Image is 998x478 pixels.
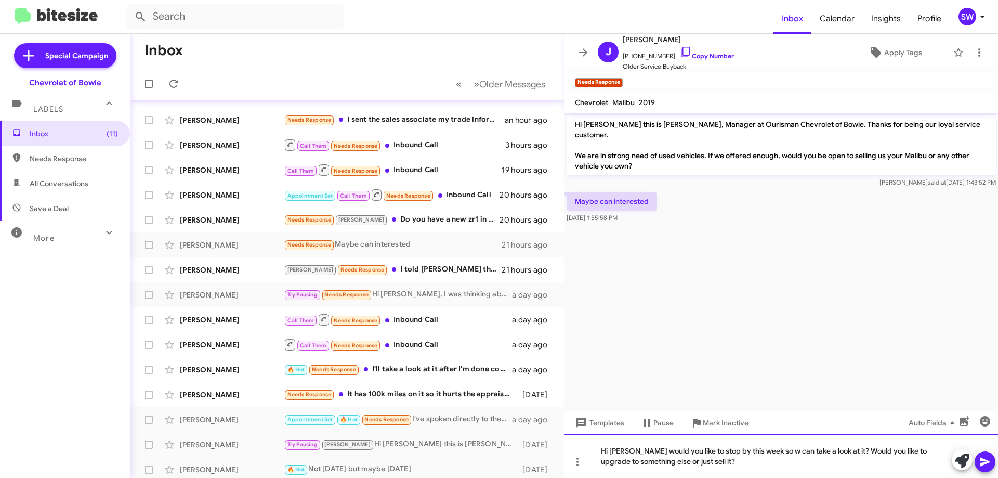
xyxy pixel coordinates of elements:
[863,4,909,34] a: Insights
[606,44,611,60] span: J
[300,342,327,349] span: Call Them
[180,265,284,275] div: [PERSON_NAME]
[287,366,305,373] span: 🔥 Hot
[300,143,327,149] span: Call Them
[287,266,334,273] span: [PERSON_NAME]
[653,414,674,432] span: Pause
[505,115,556,125] div: an hour ago
[284,289,512,301] div: Hi [PERSON_NAME], I was thinking about upgrading at year end. If I decide to do so, I will let yo...
[928,178,946,186] span: said at
[517,390,556,400] div: [DATE]
[633,414,682,432] button: Pause
[287,216,332,223] span: Needs Response
[324,441,371,448] span: [PERSON_NAME]
[180,240,284,250] div: [PERSON_NAME]
[450,73,551,95] nav: Page navigation example
[284,414,512,425] div: I've spoken directly to the sales person and we've set up a time [DATE] for me to look at the veh...
[284,338,512,351] div: Inbound Call
[145,42,183,59] h1: Inbox
[512,365,556,375] div: a day ago
[180,140,284,150] div: [PERSON_NAME]
[517,440,556,450] div: [DATE]
[340,192,367,199] span: Call Them
[450,73,468,95] button: Previous
[512,290,556,300] div: a day ago
[623,46,734,61] span: [PHONE_NUMBER]
[287,192,333,199] span: Appointment Set
[502,265,556,275] div: 21 hours ago
[180,315,284,325] div: [PERSON_NAME]
[567,115,996,175] p: Hi [PERSON_NAME] this is [PERSON_NAME], Manager at Ourisman Chevrolet of Bowie. Thanks for being ...
[180,340,284,350] div: [PERSON_NAME]
[842,43,948,62] button: Apply Tags
[505,140,556,150] div: 3 hours ago
[180,290,284,300] div: [PERSON_NAME]
[575,98,608,107] span: Chevrolet
[180,390,284,400] div: [PERSON_NAME]
[30,178,88,189] span: All Conversations
[811,4,863,34] a: Calendar
[30,203,69,214] span: Save a Deal
[284,214,500,226] div: Do you have a new zr1 in stock?
[958,8,976,25] div: SW
[33,105,63,114] span: Labels
[180,440,284,450] div: [PERSON_NAME]
[33,234,55,243] span: More
[287,241,332,248] span: Needs Response
[284,438,517,450] div: Hi [PERSON_NAME] this is [PERSON_NAME] at Ourisman Chevrolet of [PERSON_NAME]. Just wanted to fol...
[909,414,958,432] span: Auto Fields
[879,178,996,186] span: [PERSON_NAME] [DATE] 1:43:52 PM
[287,167,314,174] span: Call Them
[126,4,344,29] input: Search
[575,78,623,87] small: Needs Response
[900,414,967,432] button: Auto Fields
[512,315,556,325] div: a day ago
[312,366,356,373] span: Needs Response
[512,415,556,425] div: a day ago
[334,342,378,349] span: Needs Response
[180,365,284,375] div: [PERSON_NAME]
[773,4,811,34] span: Inbox
[467,73,551,95] button: Next
[639,98,655,107] span: 2019
[14,43,116,68] a: Special Campaign
[284,389,517,401] div: It has 100k miles on it so it hurts the appraisal a bit last I checked it was about 10k and I owe...
[287,117,332,123] span: Needs Response
[456,77,462,91] span: «
[340,266,385,273] span: Needs Response
[500,190,556,200] div: 20 hours ago
[703,414,748,432] span: Mark Inactive
[180,190,284,200] div: [PERSON_NAME]
[573,414,624,432] span: Templates
[950,8,987,25] button: SW
[334,317,378,324] span: Needs Response
[284,264,502,276] div: I told [PERSON_NAME] that I have $48.000 and my truck that they said was $6000 I would like to ge...
[884,43,922,62] span: Apply Tags
[324,291,369,298] span: Needs Response
[29,77,101,88] div: Chevrolet of Bowie
[284,163,502,176] div: Inbound Call
[909,4,950,34] span: Profile
[623,33,734,46] span: [PERSON_NAME]
[479,79,545,90] span: Older Messages
[284,463,517,475] div: Not [DATE] but maybe [DATE]
[364,416,409,423] span: Needs Response
[287,466,305,473] span: 🔥 Hot
[334,143,378,149] span: Needs Response
[287,441,318,448] span: Try Pausing
[517,464,556,475] div: [DATE]
[284,138,505,151] div: Inbound Call
[334,167,378,174] span: Needs Response
[284,188,500,201] div: Inbound Call
[500,215,556,225] div: 20 hours ago
[340,416,358,423] span: 🔥 Hot
[564,414,633,432] button: Templates
[287,416,333,423] span: Appointment Set
[284,313,512,326] div: Inbound Call
[287,291,318,298] span: Try Pausing
[180,165,284,175] div: [PERSON_NAME]
[284,114,505,126] div: I sent the sales associate my trade information. Waiting to.hear back
[567,192,657,211] p: Maybe can interested
[679,52,734,60] a: Copy Number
